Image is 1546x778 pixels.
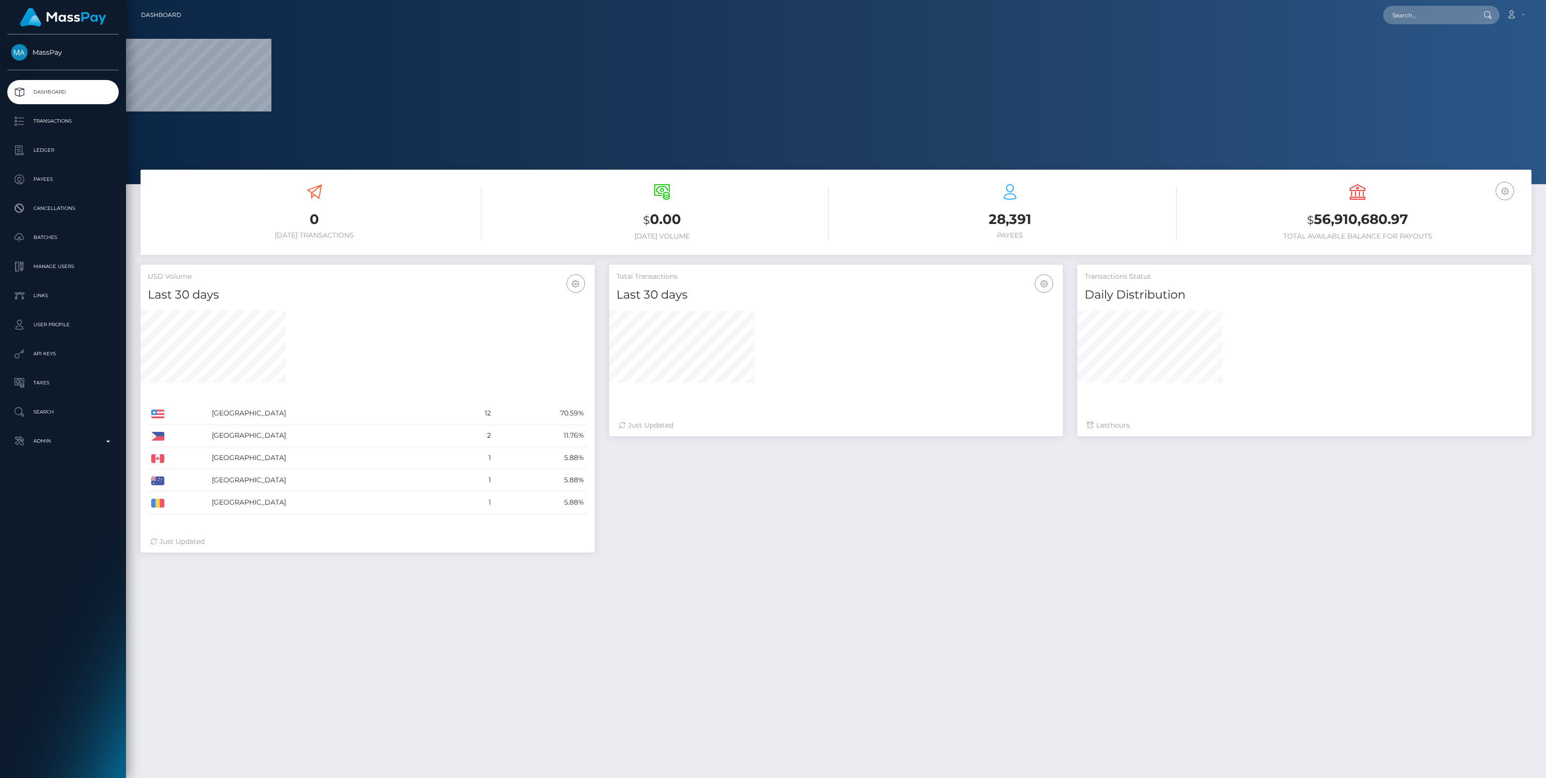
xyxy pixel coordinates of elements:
p: User Profile [11,318,115,332]
a: User Profile [7,313,119,337]
td: [GEOGRAPHIC_DATA] [208,492,455,514]
p: Manage Users [11,259,115,274]
td: [GEOGRAPHIC_DATA] [208,425,455,447]
img: MassPay Logo [20,8,106,27]
img: MassPay [11,44,28,61]
p: Links [11,288,115,303]
a: Taxes [7,371,119,395]
a: Ledger [7,138,119,162]
p: Cancellations [11,201,115,216]
h3: 28,391 [843,210,1177,229]
img: PH.png [151,432,164,441]
td: 1 [455,447,494,469]
h3: 0 [148,210,481,229]
h6: Payees [843,231,1177,239]
img: US.png [151,410,164,418]
td: 5.88% [494,447,587,469]
a: Manage Users [7,254,119,279]
div: Just Updated [150,537,585,547]
h6: [DATE] Transactions [148,231,481,239]
p: Payees [11,172,115,187]
p: Taxes [11,376,115,390]
td: [GEOGRAPHIC_DATA] [208,447,455,469]
p: Transactions [11,114,115,128]
td: 11.76% [494,425,587,447]
p: Ledger [11,143,115,158]
p: Dashboard [11,85,115,99]
a: Dashboard [141,5,181,25]
a: Admin [7,429,119,453]
h5: Total Transactions [616,272,1056,282]
td: 1 [455,469,494,492]
img: CA.png [151,454,164,463]
img: RO.png [151,499,164,508]
p: API Keys [11,347,115,361]
div: Last hours [1087,420,1522,430]
td: 5.88% [494,492,587,514]
a: Links [7,284,119,308]
a: Search [7,400,119,424]
a: Transactions [7,109,119,133]
a: Dashboard [7,80,119,104]
p: Search [11,405,115,419]
td: 12 [455,402,494,425]
h3: 0.00 [496,210,829,230]
p: Admin [11,434,115,448]
h6: Total Available Balance for Payouts [1191,232,1525,240]
td: [GEOGRAPHIC_DATA] [208,469,455,492]
a: Batches [7,225,119,250]
h4: Last 30 days [616,286,1056,303]
input: Search... [1383,6,1474,24]
a: Payees [7,167,119,191]
small: $ [643,213,650,227]
small: $ [1307,213,1314,227]
p: Batches [11,230,115,245]
td: 2 [455,425,494,447]
h3: 56,910,680.97 [1191,210,1525,230]
img: AU.png [151,476,164,485]
h5: Transactions Status [1085,272,1524,282]
h4: Last 30 days [148,286,587,303]
a: API Keys [7,342,119,366]
td: [GEOGRAPHIC_DATA] [208,402,455,425]
td: 5.88% [494,469,587,492]
h6: [DATE] Volume [496,232,829,240]
div: Just Updated [619,420,1054,430]
a: Cancellations [7,196,119,221]
span: MassPay [7,48,119,57]
h5: USD Volume [148,272,587,282]
h4: Daily Distribution [1085,286,1524,303]
td: 1 [455,492,494,514]
td: 70.59% [494,402,587,425]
